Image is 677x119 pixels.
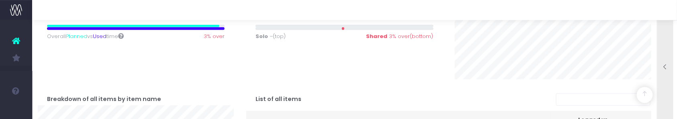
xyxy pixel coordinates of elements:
span: Planned [66,32,87,40]
span: (bottom) [366,32,434,40]
span: 3% over [389,32,410,40]
span: Overall vs time [47,32,124,40]
img: images/default_profile_image.png [10,103,22,115]
h4: List of all items [256,96,301,103]
h4: Breakdown of all items by item name [47,96,161,103]
span: (top) [256,32,286,40]
strong: Solo [256,32,268,40]
span: Used [93,32,106,40]
strong: Shared [366,32,388,40]
span: 3% over [204,32,225,40]
span: – [270,32,273,40]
